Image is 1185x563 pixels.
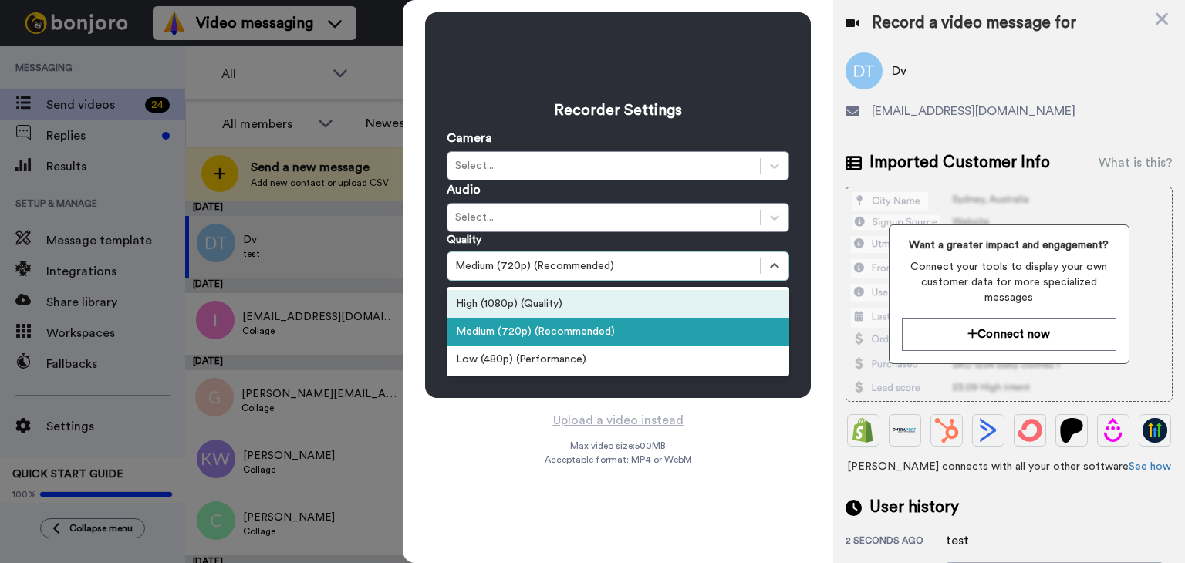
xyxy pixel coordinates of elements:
[170,91,260,101] div: Keywords by Traffic
[545,453,692,466] span: Acceptable format: MP4 or WebM
[447,180,481,199] label: Audio
[1099,153,1173,172] div: What is this?
[25,40,37,52] img: website_grey.svg
[447,232,481,248] label: Quality
[846,534,946,550] div: 2 seconds ago
[40,40,170,52] div: Domain: [DOMAIN_NAME]
[447,99,789,121] h3: Recorder Settings
[872,102,1075,120] span: [EMAIL_ADDRESS][DOMAIN_NAME]
[455,210,752,225] div: Select...
[447,129,492,147] label: Camera
[43,25,76,37] div: v 4.0.25
[455,258,752,274] div: Medium (720p) (Recommended)
[934,418,959,443] img: Hubspot
[549,410,688,430] button: Upload a video instead
[851,418,876,443] img: Shopify
[1018,418,1042,443] img: ConvertKit
[42,89,54,102] img: tab_domain_overview_orange.svg
[25,25,37,37] img: logo_orange.svg
[447,290,789,318] div: High (1080p) (Quality)
[1059,418,1084,443] img: Patreon
[154,89,166,102] img: tab_keywords_by_traffic_grey.svg
[869,151,1050,174] span: Imported Customer Info
[1101,418,1126,443] img: Drip
[902,259,1116,305] span: Connect your tools to display your own customer data for more specialized messages
[570,440,666,452] span: Max video size: 500 MB
[846,459,1173,474] span: [PERSON_NAME] connects with all your other software
[1129,461,1171,472] a: See how
[455,158,752,174] div: Select...
[869,496,959,519] span: User history
[976,418,1001,443] img: ActiveCampaign
[902,238,1116,253] span: Want a greater impact and engagement?
[59,91,138,101] div: Domain Overview
[902,318,1116,351] button: Connect now
[1143,418,1167,443] img: GoHighLevel
[946,531,1023,550] div: test
[893,418,917,443] img: Ontraport
[447,346,789,373] div: Low (480p) (Performance)
[447,318,789,346] div: Medium (720p) (Recommended)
